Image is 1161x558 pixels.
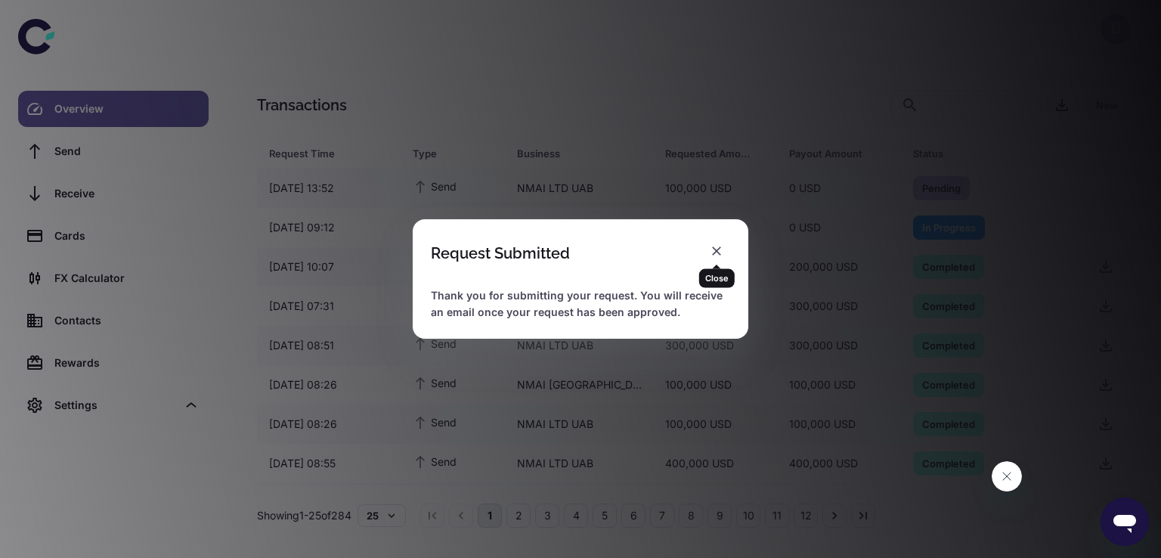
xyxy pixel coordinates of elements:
[11,11,110,23] span: Hi. Need any help?
[1101,498,1149,546] iframe: Button to launch messaging window
[431,244,570,262] div: Request Submitted
[431,287,730,321] p: Thank you for submitting your request. You will receive an email once your request has been appro...
[992,461,1022,491] iframe: Close message
[699,269,735,288] div: Close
